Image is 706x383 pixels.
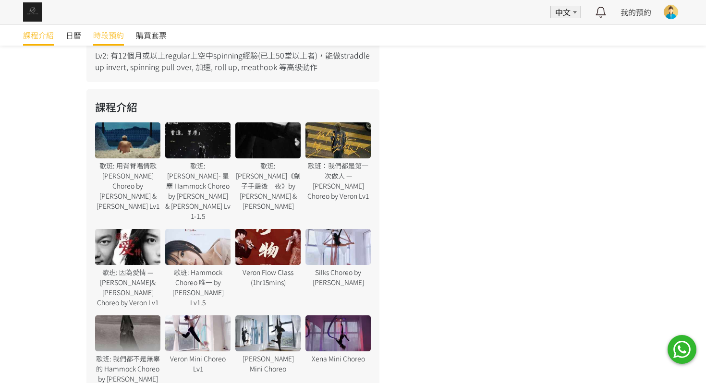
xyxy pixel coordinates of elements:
[95,161,160,211] div: 歌班: 用背脊唱情歌 [PERSON_NAME] Choreo by [PERSON_NAME] & [PERSON_NAME] Lv1
[235,161,301,211] div: 歌班: [PERSON_NAME]《劊子手最後一夜》by [PERSON_NAME] & [PERSON_NAME]
[305,354,371,364] div: Xena Mini Choreo
[95,267,160,308] div: 歌班: 因為愛情 — [PERSON_NAME]&[PERSON_NAME] Choreo by Veron Lv1
[305,161,371,201] div: 歌班：我們都是第一次做人 — [PERSON_NAME] Choreo by Veron Lv1
[165,267,231,308] div: 歌班: Hammock Choreo 唯一 by [PERSON_NAME] Lv1.5
[165,161,231,221] div: 歌班: [PERSON_NAME]- 星塵 Hammock Choreo by [PERSON_NAME] & [PERSON_NAME] Lv 1-1.5
[23,29,54,41] span: 課程介紹
[235,354,301,374] div: [PERSON_NAME] Mini Choreo
[23,24,54,46] a: 課程介紹
[93,24,124,46] a: 時段預約
[621,6,651,18] a: 我的預約
[66,24,81,46] a: 日曆
[235,267,301,287] div: Veron Flow Class (1hr15mins)
[66,29,81,41] span: 日曆
[136,29,167,41] span: 購買套票
[165,354,231,374] div: Veron Mini Choreo Lv1
[95,99,371,115] h2: 課程介紹
[93,29,124,41] span: 時段預約
[23,2,42,22] img: img_61c0148bb0266
[305,267,371,287] div: Silks Choreo by [PERSON_NAME]
[136,24,167,46] a: 購買套票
